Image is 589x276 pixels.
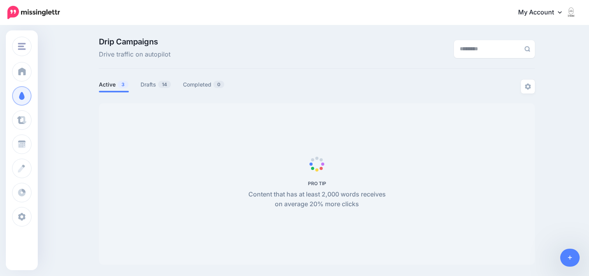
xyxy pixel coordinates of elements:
a: Drafts14 [141,80,171,89]
a: My Account [510,3,577,22]
h5: PRO TIP [244,180,390,186]
img: Missinglettr [7,6,60,19]
span: 14 [158,81,171,88]
img: search-grey-6.png [524,46,530,52]
a: Completed0 [183,80,225,89]
p: Content that has at least 2,000 words receives on average 20% more clicks [244,189,390,210]
img: settings-grey.png [525,83,531,90]
img: menu.png [18,43,26,50]
span: Drip Campaigns [99,38,171,46]
a: Active3 [99,80,129,89]
span: 0 [213,81,224,88]
span: Drive traffic on autopilot [99,50,171,60]
span: 3 [118,81,128,88]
